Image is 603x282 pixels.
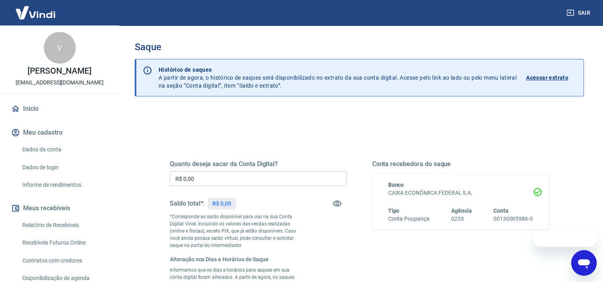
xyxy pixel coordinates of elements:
p: [EMAIL_ADDRESS][DOMAIN_NAME] [16,78,104,87]
h5: Saldo total*: [170,200,204,208]
p: R$ 0,00 [212,200,231,208]
button: Sair [565,6,593,20]
a: Recebíveis Futuros Online [19,235,110,251]
button: Meu cadastro [10,124,110,141]
span: Tipo [388,208,400,214]
p: Histórico de saques [159,66,517,74]
p: A partir de agora, o histórico de saques será disponibilizado no extrato da sua conta digital. Ac... [159,66,517,90]
img: Vindi [10,0,61,25]
span: Olá! Precisa de ajuda? [5,6,67,12]
a: Contratos com credores [19,253,110,269]
iframe: Fechar mensagem [514,231,530,247]
h6: Alteração nos Dias e Horários de Saque [170,255,302,263]
iframe: Mensagem da empresa [533,229,597,247]
h3: Saque [135,41,584,53]
div: V [44,32,76,64]
span: Banco [388,182,404,188]
button: Meus recebíveis [10,200,110,217]
p: [PERSON_NAME] [27,67,91,75]
h6: 0253 [451,215,472,223]
h6: 00130005986-0 [493,215,533,223]
p: *Corresponde ao saldo disponível para uso na sua Conta Digital Vindi. Incluindo os valores das ve... [170,213,302,249]
h6: Conta Poupança [388,215,430,223]
h5: Conta recebedora do saque [372,160,549,168]
a: Informe de rendimentos [19,177,110,193]
a: Dados da conta [19,141,110,158]
h6: CAIXA ECONÔMICA FEDERAL S.A. [388,189,533,197]
a: Início [10,100,110,117]
h5: Quanto deseja sacar da Conta Digital? [170,160,347,168]
span: Conta [493,208,509,214]
span: Agência [451,208,472,214]
p: Acessar extrato [526,74,568,82]
iframe: Botão para abrir a janela de mensagens [571,250,597,276]
a: Acessar extrato [526,66,577,90]
a: Dados de login [19,159,110,176]
a: Relatório de Recebíveis [19,217,110,233]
